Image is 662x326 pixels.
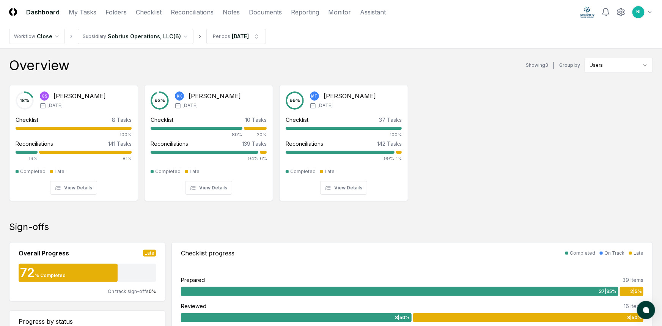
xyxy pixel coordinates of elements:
span: 2 | 5 % [630,288,642,295]
div: 80% [151,131,242,138]
div: Completed [570,250,595,257]
span: NI [637,9,641,15]
a: Monitor [328,8,351,17]
div: Overall Progress [19,249,69,258]
a: Documents [249,8,282,17]
div: Subsidiary [83,33,106,40]
button: View Details [185,181,232,195]
a: Folders [105,8,127,17]
div: Periods [213,33,230,40]
div: 39 Items [623,276,643,284]
div: 1% [396,155,402,162]
div: Checklist [151,116,173,124]
div: Reconciliations [151,140,188,148]
button: NI [632,5,645,19]
button: atlas-launcher [637,301,655,319]
div: [PERSON_NAME] [189,91,241,101]
div: 100% [16,131,132,138]
div: Checklist progress [181,249,234,258]
a: Reporting [291,8,319,17]
div: Checklist [286,116,308,124]
div: Checklist [16,116,38,124]
div: 141 Tasks [108,140,132,148]
label: Group by [559,63,580,68]
span: KK [177,93,182,99]
div: Workflow [14,33,35,40]
div: Late [55,168,64,175]
div: 72 [19,267,35,279]
div: Reconciliations [16,140,53,148]
div: Showing 3 [526,62,548,69]
div: Progress by status [19,317,156,326]
div: Completed [155,168,181,175]
div: [DATE] [232,32,249,40]
div: Prepared [181,276,205,284]
span: MT [311,93,318,99]
div: 100% [286,131,402,138]
a: Checklist [136,8,162,17]
div: 94% [151,155,258,162]
a: Dashboard [26,8,60,17]
div: 99% [286,155,395,162]
a: 18%GS[PERSON_NAME][DATE]Checklist8 Tasks100%Reconciliations141 Tasks19%81%CompletedLateView Details [9,79,138,201]
span: 0 % [149,288,156,294]
div: 81% [39,155,132,162]
div: On Track [604,250,624,257]
a: Notes [223,8,240,17]
div: Completed [20,168,46,175]
div: Sign-offs [9,221,653,233]
div: 19% [16,155,38,162]
div: 10 Tasks [245,116,267,124]
div: Late [325,168,335,175]
a: 93%KK[PERSON_NAME][DATE]Checklist10 Tasks80%20%Reconciliations139 Tasks94%6%CompletedLateView Det... [144,79,273,201]
div: % Completed [35,272,66,279]
div: Late [190,168,200,175]
a: Reconciliations [171,8,214,17]
a: My Tasks [69,8,96,17]
div: [PERSON_NAME] [324,91,376,101]
div: [PERSON_NAME] [53,91,106,101]
div: | [553,61,555,69]
div: Reconciliations [286,140,323,148]
div: Late [143,250,156,257]
div: 8 Tasks [112,116,132,124]
div: 37 Tasks [379,116,402,124]
span: On track sign-offs [108,288,149,294]
span: [DATE] [47,102,63,109]
span: [DATE] [318,102,333,109]
div: 6% [260,155,267,162]
div: Reviewed [181,302,206,310]
span: GS [42,93,47,99]
a: 99%MT[PERSON_NAME][DATE]Checklist37 Tasks100%Reconciliations142 Tasks99%1%CompletedLateView Details [279,79,408,201]
div: Completed [290,168,316,175]
span: [DATE] [182,102,198,109]
div: 20% [244,131,267,138]
div: 142 Tasks [377,140,402,148]
div: Late [634,250,643,257]
div: 139 Tasks [242,140,267,148]
button: Periods[DATE] [206,29,266,44]
img: Logo [9,8,17,16]
span: 37 | 95 % [599,288,617,295]
button: View Details [50,181,97,195]
button: View Details [320,181,367,195]
span: 8 | 50 % [395,314,410,321]
span: 8 | 50 % [627,314,642,321]
a: Assistant [360,8,386,17]
div: Overview [9,58,69,73]
div: 16 Items [624,302,643,310]
img: Sobrius logo [580,6,595,18]
nav: breadcrumb [9,29,266,44]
